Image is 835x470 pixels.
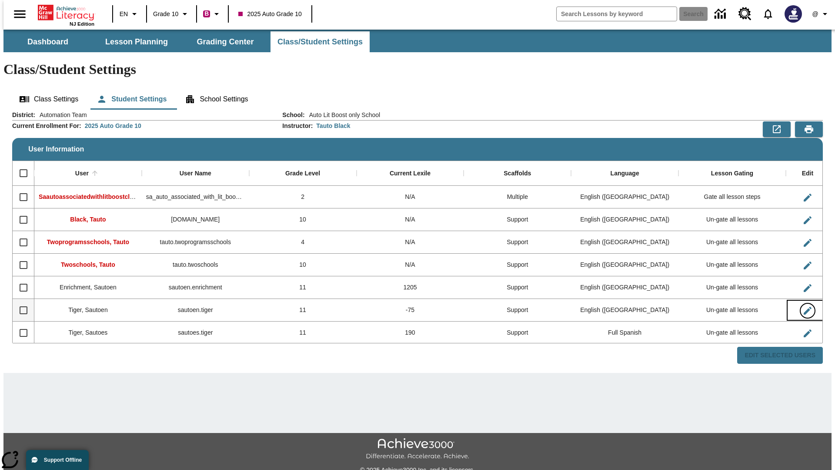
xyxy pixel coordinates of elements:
[733,2,757,26] a: Resource Center, Will open in new tab
[47,238,129,245] span: Twoprogramsschools, Tauto
[12,111,823,364] div: User Information
[39,193,224,200] span: Saautoassociatedwithlitboostcl, Saautoassociatedwithlitboostcl
[504,170,531,178] div: Scaffolds
[249,276,357,299] div: 11
[12,89,823,110] div: Class/Student Settings
[357,299,464,322] div: -75
[464,276,571,299] div: Support
[69,329,108,336] span: Tiger, Sautoes
[105,37,168,47] span: Lesson Planning
[249,299,357,322] div: 11
[142,322,249,344] div: sautoes.tiger
[357,276,464,299] div: 1205
[249,322,357,344] div: 11
[142,299,249,322] div: sautoen.tiger
[305,111,380,119] span: Auto Lit Boost only School
[75,170,89,178] div: User
[150,6,194,22] button: Grade: Grade 10, Select a grade
[249,231,357,254] div: 4
[464,231,571,254] div: Support
[678,186,786,208] div: Gate all lesson steps
[799,257,816,274] button: Edit User
[799,325,816,342] button: Edit User
[200,6,225,22] button: Boost Class color is violet red. Change class color
[28,145,84,153] span: User Information
[116,6,144,22] button: Language: EN, Select a language
[60,284,117,291] span: Enrichment, Sautoen
[357,322,464,344] div: 190
[464,322,571,344] div: Support
[249,186,357,208] div: 2
[316,121,350,130] div: Tauto Black
[282,122,313,130] h2: Instructor :
[249,208,357,231] div: 10
[799,211,816,229] button: Edit User
[70,21,94,27] span: NJ Edition
[142,208,249,231] div: tauto.black
[357,254,464,276] div: N/A
[678,208,786,231] div: Un-gate all lessons
[711,170,753,178] div: Lesson Gating
[85,121,141,130] div: 2025 Auto Grade 10
[70,216,106,223] span: Black, Tauto
[785,5,802,23] img: Avatar
[571,276,678,299] div: English (US)
[249,254,357,276] div: 10
[799,279,816,297] button: Edit User
[802,170,813,178] div: Edit
[142,254,249,276] div: tauto.twoschools
[795,121,823,137] button: Print Preview
[3,30,832,52] div: SubNavbar
[571,254,678,276] div: English (US)
[204,8,209,19] span: B
[799,302,816,319] button: Edit User
[12,122,81,130] h2: Current Enrollment For :
[571,186,678,208] div: English (US)
[571,299,678,322] div: English (US)
[35,111,87,119] span: Automation Team
[807,6,835,22] button: Profile/Settings
[390,170,431,178] div: Current Lexile
[678,322,786,344] div: Un-gate all lessons
[142,276,249,299] div: sautoen.enrichment
[357,186,464,208] div: N/A
[7,1,33,27] button: Open side menu
[12,111,35,119] h2: District :
[26,450,89,470] button: Support Offline
[464,186,571,208] div: Multiple
[779,3,807,25] button: Select a new avatar
[557,7,677,21] input: search field
[3,31,371,52] div: SubNavbar
[4,31,91,52] button: Dashboard
[709,2,733,26] a: Data Center
[44,457,82,463] span: Support Offline
[27,37,68,47] span: Dashboard
[678,254,786,276] div: Un-gate all lessons
[285,170,320,178] div: Grade Level
[464,254,571,276] div: Support
[182,31,269,52] button: Grading Center
[271,31,370,52] button: Class/Student Settings
[12,89,85,110] button: Class Settings
[197,37,254,47] span: Grading Center
[277,37,363,47] span: Class/Student Settings
[763,121,791,137] button: Export to CSV
[464,299,571,322] div: Support
[180,170,211,178] div: User Name
[238,10,301,19] span: 2025 Auto Grade 10
[571,322,678,344] div: Full Spanish
[153,10,178,19] span: Grade 10
[93,31,180,52] button: Lesson Planning
[3,61,832,77] h1: Class/Student Settings
[178,89,255,110] button: School Settings
[678,231,786,254] div: Un-gate all lessons
[678,299,786,322] div: Un-gate all lessons
[366,438,469,460] img: Achieve3000 Differentiate Accelerate Achieve
[142,186,249,208] div: sa_auto_associated_with_lit_boost_classes
[61,261,115,268] span: Twoschools, Tauto
[357,231,464,254] div: N/A
[571,231,678,254] div: English (US)
[38,4,94,21] a: Home
[611,170,639,178] div: Language
[799,189,816,206] button: Edit User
